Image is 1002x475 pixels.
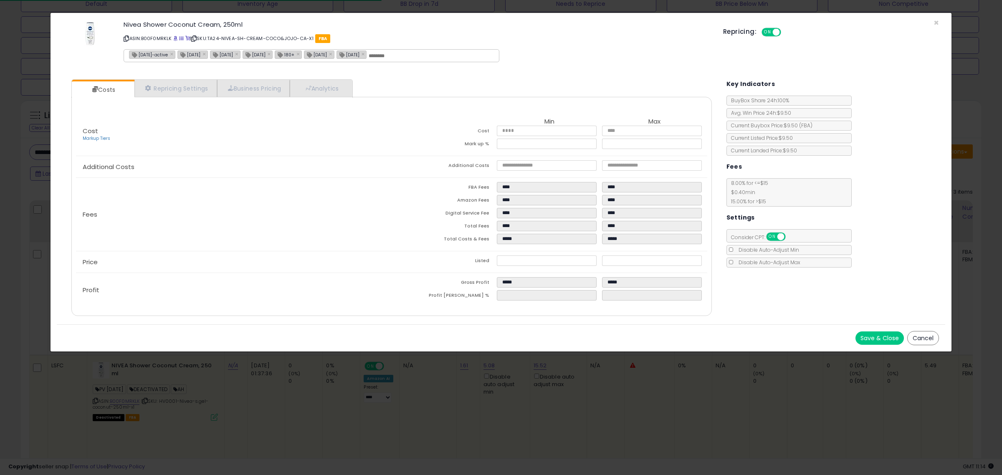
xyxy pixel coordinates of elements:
a: × [268,50,273,58]
span: Disable Auto-Adjust Max [734,259,800,266]
a: Your listing only [185,35,190,42]
span: [DATE] [210,51,233,58]
td: FBA Fees [392,182,497,195]
h5: Repricing: [723,28,757,35]
p: Additional Costs [76,164,392,170]
a: BuyBox page [173,35,178,42]
span: $9.50 [784,122,812,129]
h5: Settings [726,212,755,223]
h5: Fees [726,162,742,172]
td: Total Fees [392,221,497,234]
span: 15.00 % for > $15 [727,198,766,205]
p: Cost [76,128,392,142]
th: Max [602,118,707,126]
a: Markup Tiers [83,135,110,141]
td: Additional Costs [392,160,497,173]
button: Cancel [907,331,939,345]
a: Analytics [290,80,352,97]
td: Total Costs & Fees [392,234,497,247]
p: Fees [76,211,392,218]
span: Avg. Win Price 24h: $9.50 [727,109,791,116]
td: Mark up % [392,139,497,152]
span: Current Landed Price: $9.50 [727,147,797,154]
span: [DATE] [337,51,359,58]
span: Disable Auto-Adjust Min [734,246,799,253]
span: $0.40 min [727,189,755,196]
span: [DATE] [178,51,200,58]
td: Digital Service Fee [392,208,497,221]
a: × [235,50,240,58]
p: ASIN: B00F0MRKLK | SKU: TA24-NIVEA-SH-CREAM-COCO&JOJO-CA-X1 [124,32,711,45]
span: ON [767,233,777,240]
span: Consider CPT: [727,234,797,241]
a: Business Pricing [217,80,290,97]
td: Gross Profit [392,277,497,290]
a: × [296,50,301,58]
span: FBA [315,34,331,43]
span: OFF [780,29,793,36]
p: Price [76,259,392,265]
span: [DATE] [243,51,266,58]
span: 8.00 % for <= $15 [727,179,768,205]
span: × [934,17,939,29]
a: × [362,50,367,58]
span: Current Buybox Price: [727,122,812,129]
button: Save & Close [855,331,904,345]
img: 31Z83Apj8wL._SL60_.jpg [78,21,103,46]
p: Profit [76,287,392,293]
td: Profit [PERSON_NAME] % [392,290,497,303]
td: Amazon Fees [392,195,497,208]
a: All offer listings [179,35,184,42]
a: × [202,50,207,58]
a: Costs [72,81,134,98]
h5: Key Indicators [726,79,775,89]
td: Cost [392,126,497,139]
span: Current Listed Price: $9.50 [727,134,793,141]
span: OFF [784,233,797,240]
h3: Nivea Shower Coconut Cream, 250ml [124,21,711,28]
th: Min [497,118,602,126]
span: 180+ [275,51,294,58]
span: ( FBA ) [799,122,812,129]
span: BuyBox Share 24h: 100% [727,97,789,104]
a: Repricing Settings [134,80,217,97]
span: ON [762,29,773,36]
span: [DATE]-active [129,51,168,58]
span: [DATE] [304,51,327,58]
td: Listed [392,255,497,268]
a: × [170,50,175,58]
a: × [329,50,334,58]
